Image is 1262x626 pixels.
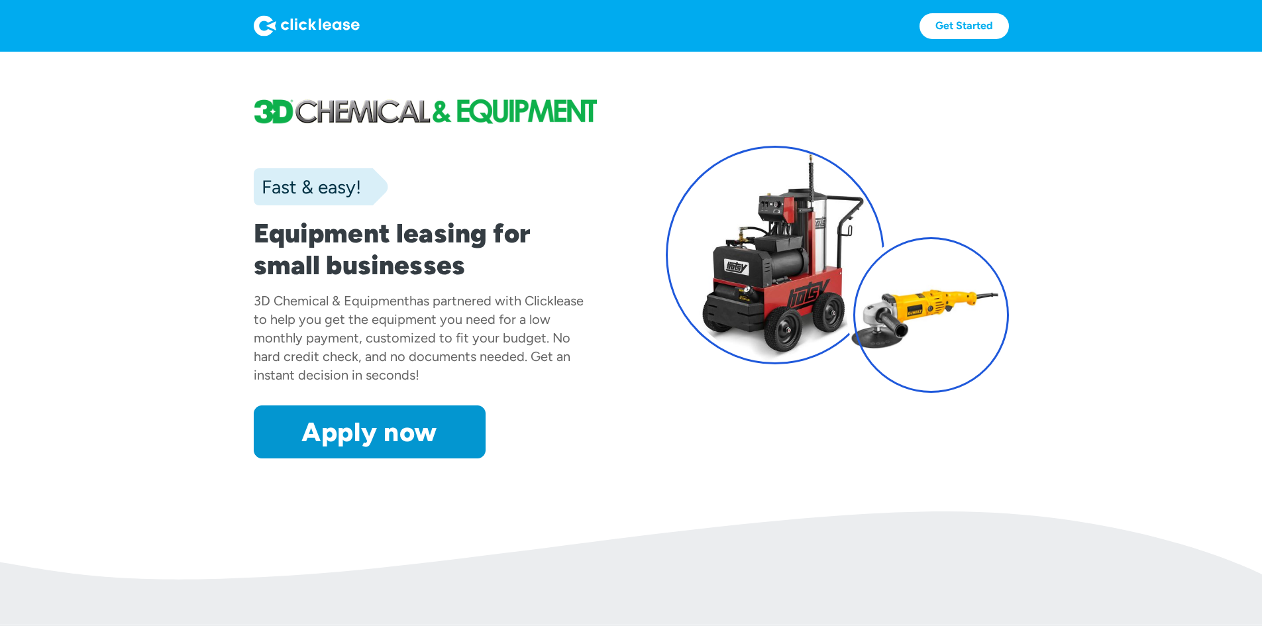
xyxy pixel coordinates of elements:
div: Fast & easy! [254,174,361,200]
h1: Equipment leasing for small businesses [254,217,597,281]
img: Logo [254,15,360,36]
div: has partnered with Clicklease to help you get the equipment you need for a low monthly payment, c... [254,293,584,383]
a: Apply now [254,405,486,458]
div: 3D Chemical & Equipment [254,293,409,309]
a: Get Started [920,13,1009,39]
